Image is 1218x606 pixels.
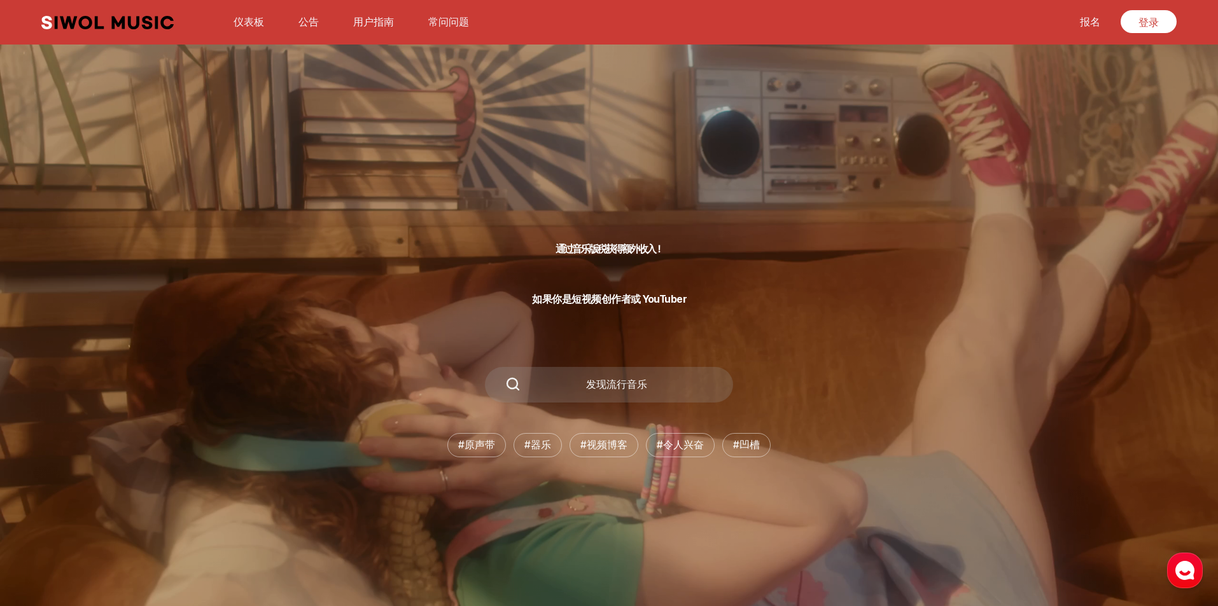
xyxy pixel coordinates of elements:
[532,293,686,305] font: 如果你是短视频创作者或 YouTuber
[458,439,465,451] font: #
[291,8,326,36] a: 公告
[421,7,477,38] button: 常问问题
[733,439,739,451] font: #
[556,243,662,255] font: 通过音乐版税获得额外收入！
[1072,8,1108,36] a: 报名
[428,16,469,28] font: 常问问题
[524,439,531,451] font: #
[1138,17,1159,29] font: 登录
[580,439,587,451] font: #
[587,439,627,451] font: 视频博客
[531,439,551,451] font: 器乐
[1121,10,1177,33] a: 登录
[298,16,319,28] font: 公告
[663,439,704,451] font: 令人兴奋
[739,439,760,451] font: 凹槽
[586,378,647,390] font: 发现流行音乐
[346,8,402,36] a: 用户指南
[234,16,264,28] font: 仪表板
[353,16,394,28] font: 用户指南
[226,8,272,36] a: 仪表板
[465,439,495,451] font: 原声带
[657,439,663,451] font: #
[1080,16,1100,28] font: 报名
